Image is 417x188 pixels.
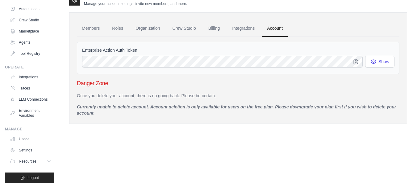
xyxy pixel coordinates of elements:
[77,79,399,88] h3: Danger Zone
[7,145,54,155] a: Settings
[7,94,54,104] a: LLM Connections
[5,127,54,132] div: Manage
[77,20,105,37] a: Members
[5,173,54,183] button: Logout
[7,156,54,166] button: Resources
[19,159,36,164] span: Resources
[7,15,54,25] a: Crew Studio
[7,134,54,144] a: Usage
[7,72,54,82] a: Integrations
[107,20,128,37] a: Roles
[82,47,394,53] label: Enterprise Action Auth Token
[84,1,187,6] p: Manage your account settings, invite new members, and more.
[131,20,165,37] a: Organization
[27,175,39,180] span: Logout
[227,20,260,37] a: Integrations
[168,20,201,37] a: Crew Studio
[77,93,399,99] p: Once you delete your account, there is no going back. Please be certain.
[7,83,54,93] a: Traces
[262,20,288,37] a: Account
[365,56,394,68] button: Show
[5,65,54,70] div: Operate
[77,104,399,116] p: Currently unable to delete account. Account deletion is only available for users on the free plan...
[7,49,54,59] a: Tool Registry
[7,37,54,47] a: Agents
[203,20,225,37] a: Billing
[7,26,54,36] a: Marketplace
[7,106,54,120] a: Environment Variables
[7,4,54,14] a: Automations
